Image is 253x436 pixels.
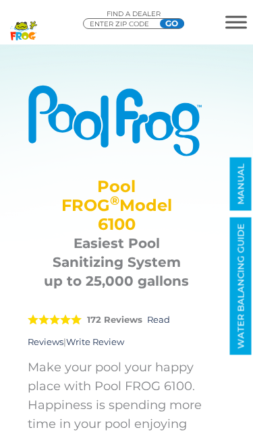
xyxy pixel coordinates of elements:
a: WATER BALANCING GUIDE [230,218,252,355]
span: 5 [28,314,82,325]
strong: 172 Reviews [87,314,142,325]
img: Product Logo [28,84,205,157]
h3: Easiest Pool Sanitizing System up to 25,000 gallons [41,234,192,290]
img: Frog Products Logo [3,4,44,40]
sup: ® [110,193,119,208]
div: | [28,299,205,358]
a: MANUAL [230,158,252,211]
a: Write Review [66,336,124,347]
button: MENU [225,15,247,28]
h2: Pool FROG Model 6100 [41,177,192,234]
p: Find A Dealer [83,10,184,18]
input: GO [160,19,184,28]
a: Read Reviews [28,314,170,347]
